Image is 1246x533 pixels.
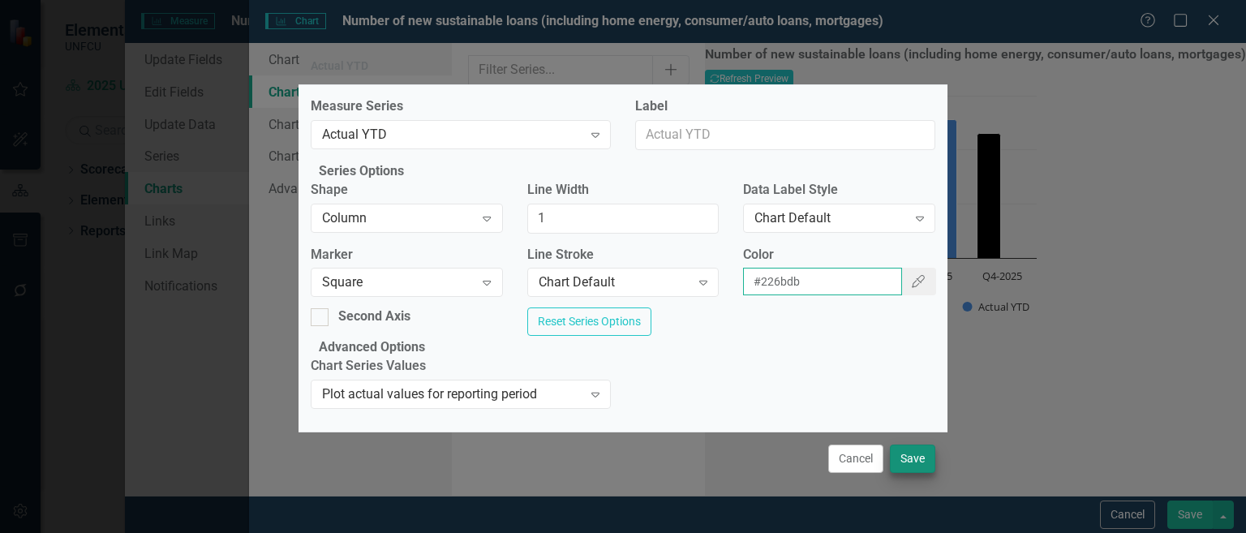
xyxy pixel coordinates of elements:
input: Chart Default [743,268,901,295]
button: Cancel [828,445,883,473]
label: Marker [311,246,503,264]
label: Line Stroke [527,246,720,264]
label: Shape [311,181,503,200]
button: Reset Series Options [527,307,651,336]
div: Actual YTD [311,60,368,72]
div: Second Axis [338,307,410,326]
legend: Advanced Options [311,338,433,357]
legend: Series Options [311,162,412,181]
label: Line Width [527,181,720,200]
div: Actual YTD [322,126,582,144]
input: Actual YTD [635,120,935,150]
label: Data Label Style [743,181,935,200]
div: Column [322,208,474,227]
label: Chart Series Values [311,357,611,376]
div: Chart Default [754,208,906,227]
div: Plot actual values for reporting period [322,385,582,404]
label: Label [635,97,935,116]
input: Chart Default [527,204,720,234]
button: Save [890,445,935,473]
label: Measure Series [311,97,611,116]
div: Square [322,273,474,292]
div: Chart Default [539,273,690,292]
label: Color [743,246,935,264]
